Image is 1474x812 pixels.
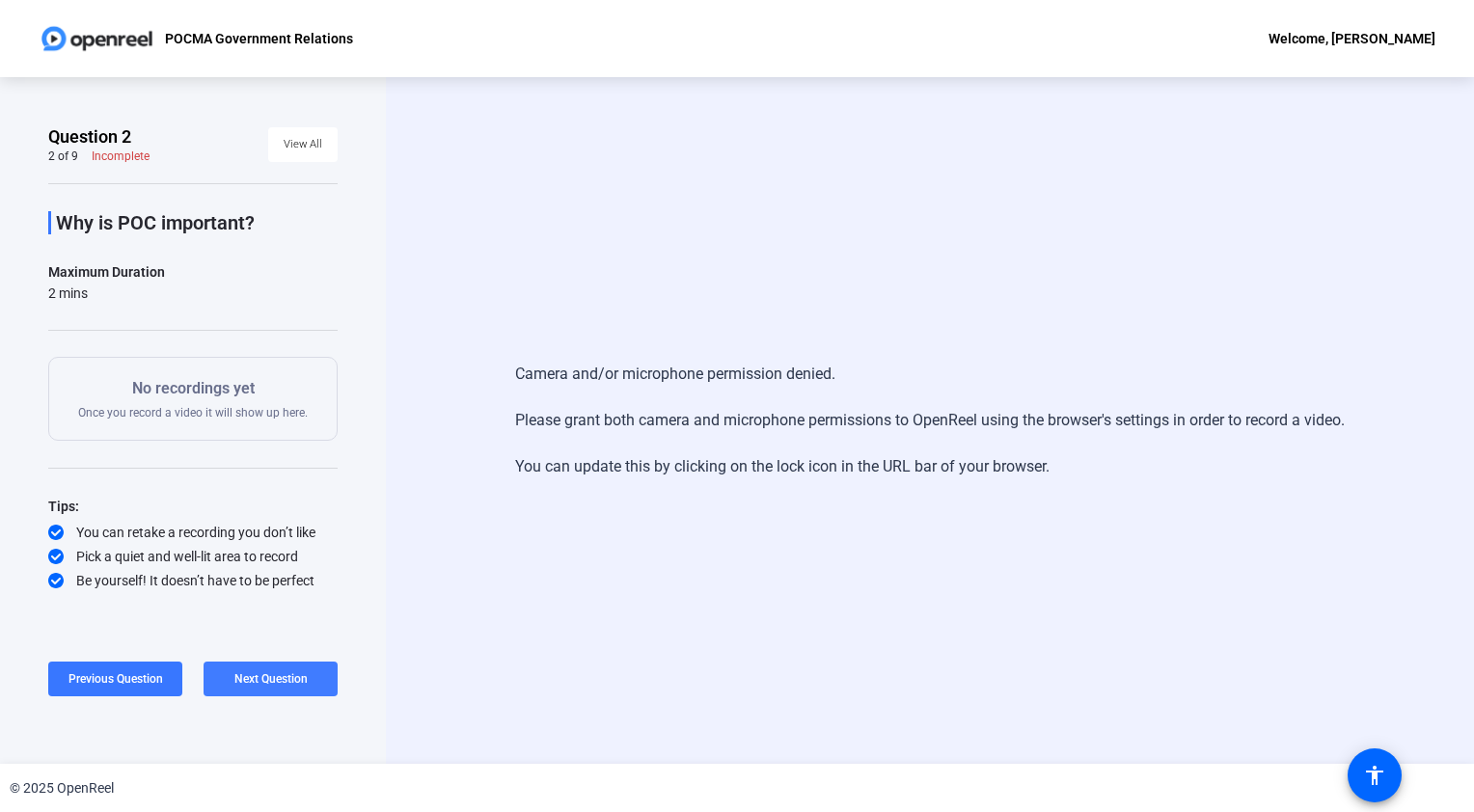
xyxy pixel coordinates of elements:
[10,778,114,798] div: © 2025 OpenReel
[1363,764,1386,787] mat-icon: accessibility
[48,284,165,303] div: 2 mins
[39,19,155,58] img: OpenReel logo
[56,211,338,234] p: Why is POC important?
[1269,27,1435,50] div: Welcome, [PERSON_NAME]
[204,662,338,696] button: Next Question
[165,27,353,50] p: POCMA Government Relations
[48,149,78,164] div: 2 of 9
[48,495,338,518] div: Tips:
[68,672,163,686] span: Previous Question
[515,343,1345,498] div: Camera and/or microphone permission denied. Please grant both camera and microphone permissions t...
[48,571,338,590] div: Be yourself! It doesn’t have to be perfect
[234,672,308,686] span: Next Question
[48,260,165,284] div: Maximum Duration
[48,523,338,542] div: You can retake a recording you don’t like
[48,547,338,566] div: Pick a quiet and well-lit area to record
[268,127,338,162] button: View All
[48,125,131,149] span: Question 2
[48,662,182,696] button: Previous Question
[92,149,150,164] div: Incomplete
[78,377,308,420] div: Once you record a video it will show up here.
[78,377,308,400] p: No recordings yet
[284,130,322,159] span: View All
